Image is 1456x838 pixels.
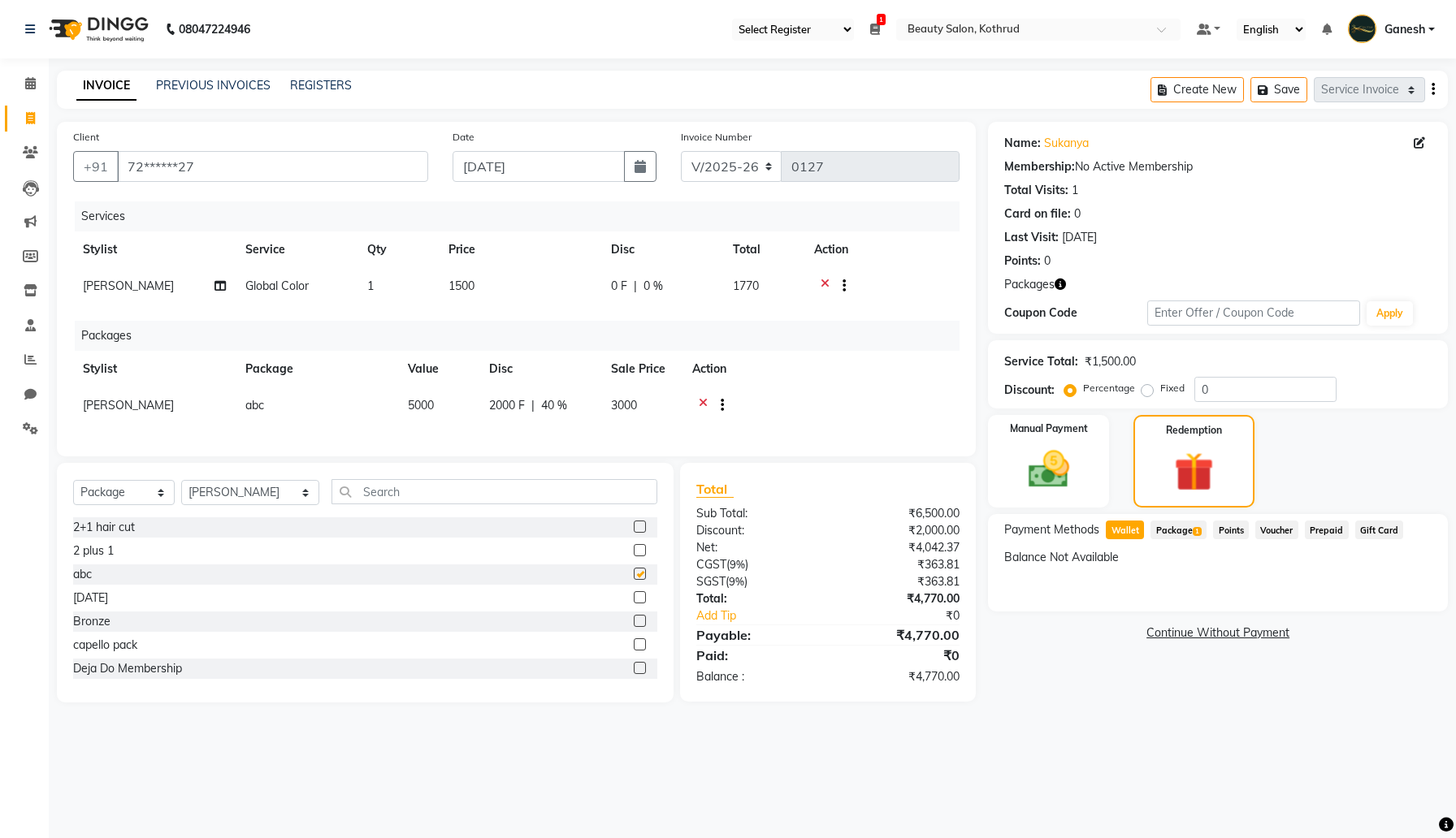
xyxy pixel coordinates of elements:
div: Total Visits: [1004,182,1068,199]
span: 2000 F [489,397,525,414]
label: Manual Payment [1010,421,1088,436]
a: Continue Without Payment [991,624,1445,641]
label: Redemption [1166,423,1222,438]
span: 0 % [643,278,663,295]
img: Ganesh [1348,15,1376,43]
input: Search by Name/Mobile/Email/Code [117,151,428,182]
div: Name: [1004,135,1041,152]
span: SGST [696,574,726,589]
img: _cash.svg [1016,446,1082,493]
div: ₹4,770.00 [828,625,972,645]
th: Service [236,231,357,268]
a: Add Tip [684,607,852,624]
div: Discount: [684,522,828,539]
span: 1 [367,279,374,293]
th: Stylist [73,351,236,387]
span: Wallet [1106,521,1144,539]
div: Net: [684,539,828,556]
a: PREVIOUS INVOICES [156,78,271,93]
div: ₹6,500.00 [828,505,972,522]
div: [DATE] [73,590,108,607]
div: ( ) [684,556,828,573]
div: Packages [75,321,972,351]
div: 0 [1044,253,1051,270]
button: Create New [1150,77,1244,102]
span: 40 % [541,397,567,414]
th: Value [398,351,479,387]
th: Package [236,351,398,387]
div: ₹2,000.00 [828,522,972,539]
span: 1 [877,14,886,25]
div: 2 plus 1 [73,542,114,559]
label: Client [73,130,99,145]
span: Payment Methods [1004,521,1099,538]
span: Global Color [245,279,309,293]
span: 1 [1193,527,1202,537]
div: ₹1,500.00 [1085,353,1136,370]
div: ₹0 [828,646,972,665]
img: logo [41,6,153,52]
a: INVOICE [76,71,136,101]
div: Bronze [73,613,110,630]
div: 2+1 hair cut [73,519,135,536]
span: 9% [729,575,744,588]
button: Apply [1367,301,1413,326]
button: Save [1250,77,1307,102]
span: 5000 [408,398,434,413]
div: ₹363.81 [828,573,972,590]
span: | [634,278,637,295]
div: ₹4,770.00 [828,668,972,685]
input: Enter Offer / Coupon Code [1147,300,1361,326]
span: [PERSON_NAME] [83,398,174,413]
div: Deja Do Membership [73,660,182,677]
th: Price [439,231,601,268]
div: Sub Total: [684,505,828,522]
th: Qty [357,231,439,268]
div: ₹0 [852,607,973,624]
div: ₹4,770.00 [828,590,972,607]
th: Disc [479,351,601,387]
div: Discount: [1004,382,1055,399]
div: ₹4,042.37 [828,539,972,556]
span: Points [1213,521,1249,539]
span: Total [696,481,734,498]
span: abc [245,398,264,413]
input: Search [331,479,657,504]
span: 0 F [611,278,627,295]
div: Paid: [684,646,828,665]
span: | [531,397,535,414]
button: +91 [73,151,119,182]
span: Packages [1004,276,1055,293]
div: Balance Not Available [1004,549,1432,566]
div: Payable: [684,625,828,645]
span: Prepaid [1305,521,1349,539]
th: Disc [601,231,723,268]
div: Card on file: [1004,205,1071,222]
img: _gift.svg [1162,447,1226,496]
span: Voucher [1255,521,1298,539]
span: 3000 [611,398,637,413]
span: 1500 [448,279,474,293]
span: CGST [696,557,726,572]
div: No Active Membership [1004,158,1432,175]
a: Sukanya [1044,135,1089,152]
div: Balance : [684,668,828,685]
span: Ganesh [1384,21,1425,38]
div: 1 [1072,182,1078,199]
div: Total: [684,590,828,607]
div: ₹363.81 [828,556,972,573]
div: 0 [1074,205,1081,222]
th: Stylist [73,231,236,268]
div: Membership: [1004,158,1075,175]
span: 1770 [733,279,759,293]
span: Gift Card [1355,521,1404,539]
a: 1 [870,22,880,37]
span: Package [1150,521,1207,539]
div: abc [73,566,92,583]
th: Action [804,231,960,268]
b: 08047224946 [179,6,250,52]
div: ( ) [684,573,828,590]
label: Fixed [1160,381,1185,395]
div: Service Total: [1004,353,1078,370]
div: Last Visit: [1004,229,1059,246]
